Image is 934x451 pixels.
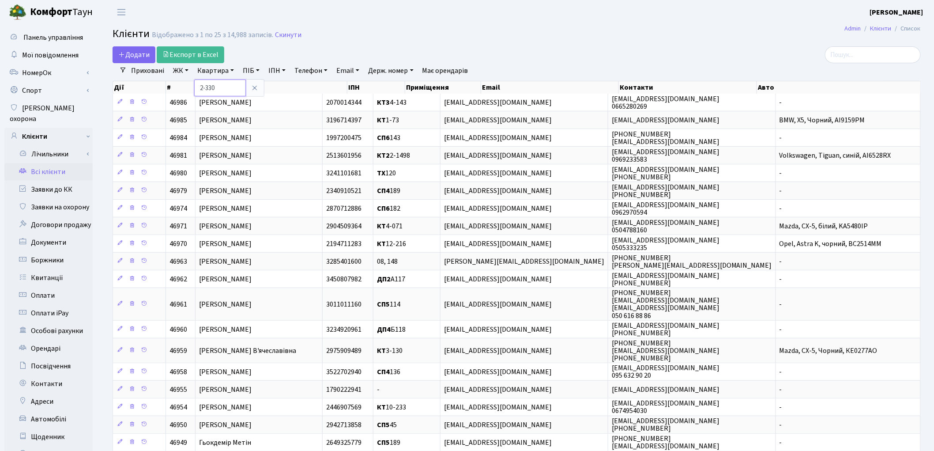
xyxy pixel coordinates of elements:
a: НомерОк [4,64,93,82]
span: [EMAIL_ADDRESS][DOMAIN_NAME] [444,186,552,196]
span: 3241101681 [326,168,362,178]
a: Договори продажу [4,216,93,234]
span: [PERSON_NAME] [199,402,252,412]
button: Переключити навігацію [110,5,132,19]
span: [EMAIL_ADDRESS][DOMAIN_NAME] [444,133,552,143]
span: [EMAIL_ADDRESS][DOMAIN_NAME] [PHONE_NUMBER] [612,182,719,200]
span: Таун [30,5,93,20]
span: 182 [377,204,400,213]
a: Додати [113,46,155,63]
span: - [780,133,782,143]
span: 46955 [169,385,187,394]
span: [EMAIL_ADDRESS][DOMAIN_NAME] [PHONE_NUMBER] [612,321,719,338]
span: - [780,325,782,334]
span: - [780,257,782,266]
th: # [166,81,200,94]
span: [EMAIL_ADDRESS][DOMAIN_NAME] [PHONE_NUMBER] [612,416,719,433]
span: - [780,438,782,447]
a: Панель управління [4,29,93,46]
span: [PERSON_NAME] [199,325,252,334]
span: [PHONE_NUMBER] [EMAIL_ADDRESS][DOMAIN_NAME] [612,434,719,451]
span: [PHONE_NUMBER] [EMAIL_ADDRESS][DOMAIN_NAME] [PHONE_NUMBER] [612,338,719,363]
span: [EMAIL_ADDRESS][DOMAIN_NAME] 095 632 90 20 [612,363,719,380]
span: 3196714397 [326,115,362,125]
span: [EMAIL_ADDRESS][DOMAIN_NAME] [444,151,552,160]
a: Оплати [4,287,93,304]
span: Б118 [377,325,406,334]
span: [PERSON_NAME] [199,239,252,249]
span: [PERSON_NAME] [199,168,252,178]
a: Боржники [4,251,93,269]
a: Спорт [4,82,93,99]
b: КТ [377,402,386,412]
b: СП6 [377,204,390,213]
a: Приховані [128,63,168,78]
span: [EMAIL_ADDRESS][DOMAIN_NAME] [444,204,552,213]
span: 10-233 [377,402,406,412]
span: - [780,299,782,309]
span: 2446907569 [326,402,362,412]
a: Адреси [4,393,93,410]
span: BMW, X5, Чорний, AI9159PM [780,115,865,125]
span: [EMAIL_ADDRESS][DOMAIN_NAME] [444,115,552,125]
b: КТ [377,239,386,249]
span: [PHONE_NUMBER] [PERSON_NAME][EMAIL_ADDRESS][DOMAIN_NAME] [612,253,772,270]
a: Держ. номер [365,63,417,78]
span: А117 [377,274,405,284]
span: 1790222941 [326,385,362,394]
a: Квартира [194,63,237,78]
span: 189 [377,186,400,196]
span: [EMAIL_ADDRESS][DOMAIN_NAME] [444,239,552,249]
span: [PERSON_NAME] [199,98,252,107]
span: Панель управління [23,33,83,42]
span: [EMAIL_ADDRESS][DOMAIN_NAME] [PHONE_NUMBER] [612,165,719,182]
span: 2513601956 [326,151,362,160]
span: [EMAIL_ADDRESS][DOMAIN_NAME] [444,385,552,394]
a: ІПН [265,63,289,78]
span: 46981 [169,151,187,160]
a: Має орендарів [419,63,472,78]
b: СП5 [377,299,390,309]
span: Гьокдемір Метін [199,438,251,447]
span: [PERSON_NAME] [199,115,252,125]
span: 3-130 [377,346,403,356]
b: СП4 [377,186,390,196]
span: [EMAIL_ADDRESS][DOMAIN_NAME] [444,367,552,377]
a: Мої повідомлення [4,46,93,64]
a: Заявки на охорону [4,198,93,216]
span: [PERSON_NAME] [199,420,252,430]
span: 120 [377,168,396,178]
span: Mazda, CX-5, білий, KA5480IP [780,221,868,231]
span: [EMAIL_ADDRESS][DOMAIN_NAME] [444,402,552,412]
span: [EMAIL_ADDRESS][DOMAIN_NAME] [444,438,552,447]
span: - [780,168,782,178]
a: Email [333,63,363,78]
span: [EMAIL_ADDRESS][DOMAIN_NAME] [PHONE_NUMBER] [612,271,719,288]
span: 46960 [169,325,187,334]
div: Відображено з 1 по 25 з 14,988 записів. [152,31,273,39]
input: Пошук... [825,46,921,63]
a: Заявки до КК [4,181,93,198]
a: [PERSON_NAME] охорона [4,99,93,128]
span: 3285401600 [326,257,362,266]
a: Документи [4,234,93,251]
a: Всі клієнти [4,163,93,181]
span: 4-071 [377,221,403,231]
span: [EMAIL_ADDRESS][DOMAIN_NAME] 0962970594 [612,200,719,217]
span: 46984 [169,133,187,143]
a: Експорт в Excel [157,46,224,63]
span: 46954 [169,402,187,412]
span: [EMAIL_ADDRESS][DOMAIN_NAME] [612,385,719,394]
span: [EMAIL_ADDRESS][DOMAIN_NAME] [612,115,719,125]
span: - [377,385,380,394]
span: [EMAIL_ADDRESS][DOMAIN_NAME] [444,346,552,356]
b: СП4 [377,367,390,377]
span: 3450807982 [326,274,362,284]
span: 46985 [169,115,187,125]
b: КТ [377,115,386,125]
th: ІПН [347,81,405,94]
span: Mazda, CX-5, Чорний, КЕ0277АО [780,346,878,356]
a: ПІБ [239,63,263,78]
span: [EMAIL_ADDRESS][DOMAIN_NAME] [444,221,552,231]
b: КТ [377,221,386,231]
